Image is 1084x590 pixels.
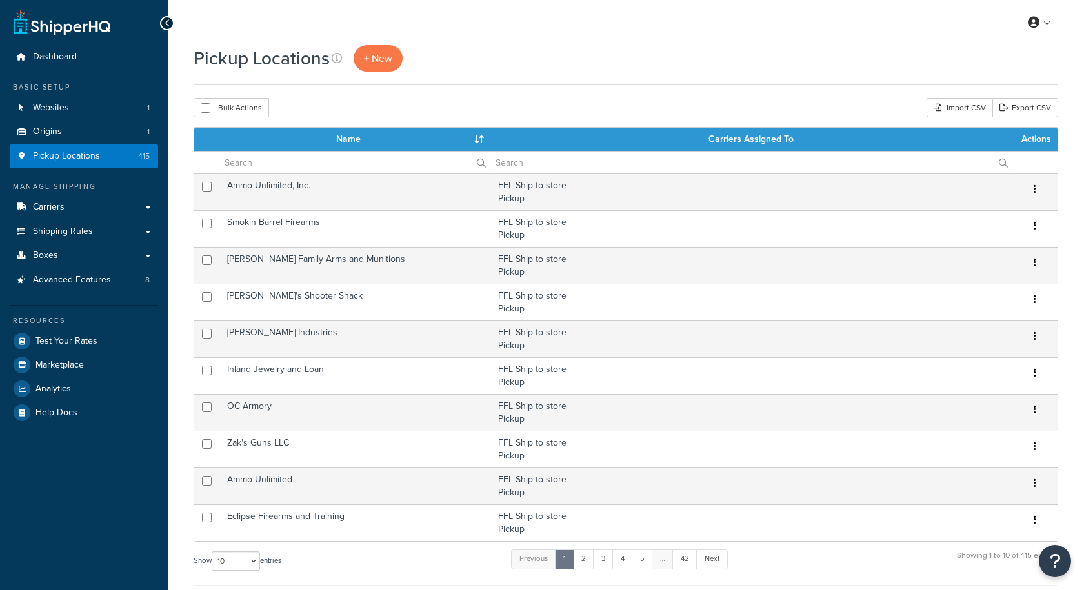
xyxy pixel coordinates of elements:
a: Dashboard [10,45,158,69]
span: Origins [33,126,62,137]
span: + New [364,51,392,66]
a: Analytics [10,377,158,400]
span: Help Docs [35,408,77,418]
li: Pickup Locations [10,144,158,168]
span: 415 [138,151,150,162]
a: 3 [593,549,614,569]
a: Previous [511,549,556,569]
td: OC Armory [219,394,490,431]
th: Actions [1012,128,1058,151]
a: 42 [672,549,698,569]
li: Advanced Features [10,268,158,292]
div: Showing 1 to 10 of 415 entries [957,548,1058,576]
a: Carriers [10,195,158,219]
td: FFL Ship to store Pickup [490,210,1012,247]
h1: Pickup Locations [194,46,330,71]
a: Shipping Rules [10,220,158,244]
div: Import CSV [927,98,992,117]
span: Pickup Locations [33,151,100,162]
span: Analytics [35,384,71,395]
td: FFL Ship to store Pickup [490,394,1012,431]
span: Advanced Features [33,275,111,286]
div: Basic Setup [10,82,158,93]
td: FFL Ship to store Pickup [490,284,1012,320]
span: Marketplace [35,360,84,371]
a: Advanced Features 8 [10,268,158,292]
a: Test Your Rates [10,329,158,353]
a: Marketplace [10,353,158,377]
a: … [652,549,674,569]
td: [PERSON_NAME] Family Arms and Munitions [219,247,490,284]
select: Showentries [212,551,260,571]
td: Ammo Unlimited, Inc. [219,173,490,210]
div: Resources [10,315,158,326]
a: Boxes [10,244,158,268]
a: ShipperHQ Home [14,10,110,35]
button: Bulk Actions [194,98,269,117]
td: FFL Ship to store Pickup [490,431,1012,467]
td: FFL Ship to store Pickup [490,504,1012,541]
td: Ammo Unlimited [219,467,490,504]
button: Open Resource Center [1039,545,1071,577]
span: Test Your Rates [35,336,97,347]
td: Eclipse Firearms and Training [219,504,490,541]
a: Websites 1 [10,96,158,120]
span: Shipping Rules [33,226,93,237]
a: Pickup Locations 415 [10,144,158,168]
label: Show entries [194,551,281,571]
td: FFL Ship to store Pickup [490,173,1012,210]
th: Name : activate to sort column ascending [219,128,490,151]
span: Dashboard [33,52,77,63]
td: [PERSON_NAME]'s Shooter Shack [219,284,490,320]
div: Manage Shipping [10,181,158,192]
input: Search [490,152,1012,173]
td: FFL Ship to store Pickup [490,247,1012,284]
a: Help Docs [10,401,158,424]
a: 4 [612,549,633,569]
a: Origins 1 [10,120,158,144]
td: FFL Ship to store Pickup [490,357,1012,394]
th: Carriers Assigned To [490,128,1012,151]
a: 1 [555,549,574,569]
td: Zak's Guns LLC [219,431,490,467]
td: [PERSON_NAME] Industries [219,320,490,357]
input: Search [219,152,490,173]
a: Export CSV [992,98,1058,117]
li: Origins [10,120,158,144]
span: Carriers [33,202,65,213]
span: 8 [145,275,150,286]
a: 2 [573,549,594,569]
span: Boxes [33,250,58,261]
a: Next [696,549,728,569]
td: Smokin Barrel Firearms [219,210,490,247]
span: Websites [33,103,69,113]
span: 1 [147,126,150,137]
li: Websites [10,96,158,120]
span: 1 [147,103,150,113]
td: FFL Ship to store Pickup [490,467,1012,504]
a: 5 [632,549,653,569]
a: + New [354,45,403,72]
td: Inland Jewelry and Loan [219,357,490,394]
td: FFL Ship to store Pickup [490,320,1012,357]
